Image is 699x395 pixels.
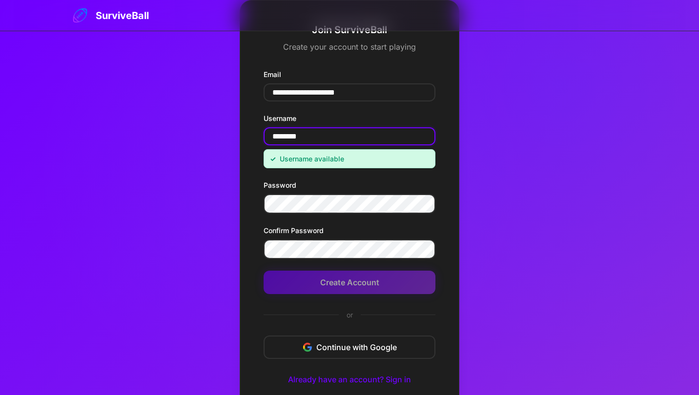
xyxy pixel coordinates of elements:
[264,180,435,190] label: Password
[264,40,435,54] p: Create your account to start playing
[264,149,435,168] div: Username available
[72,8,149,23] a: SurviveBall
[339,310,361,320] span: or
[264,69,435,79] label: Email
[264,336,435,359] button: Continue with Google
[72,8,88,23] img: SurviveBall
[270,156,276,162] span: ✓
[280,371,419,388] button: Already have an account? Sign in
[264,113,435,123] label: Username
[264,271,435,294] button: Create Account
[264,225,435,236] label: Confirm Password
